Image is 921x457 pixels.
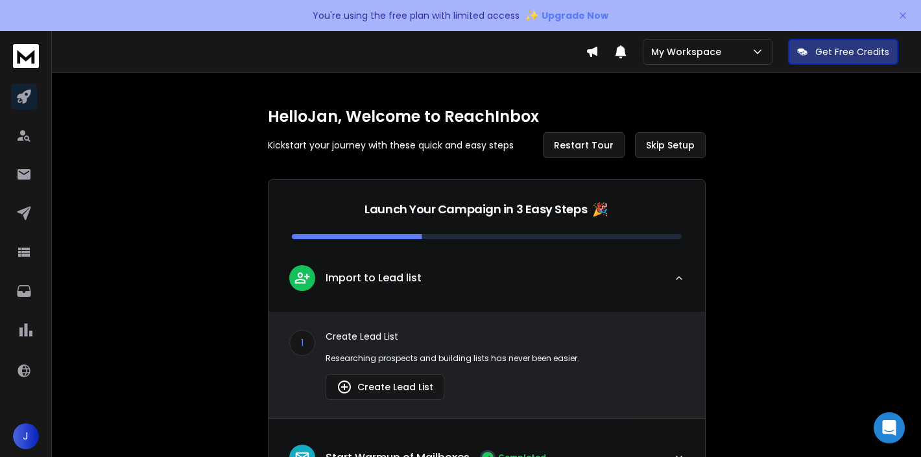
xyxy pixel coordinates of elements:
p: Kickstart your journey with these quick and easy steps [268,139,514,152]
button: Restart Tour [543,132,625,158]
img: lead [294,270,311,286]
p: Create Lead List [326,330,684,343]
div: 1 [289,330,315,356]
button: J [13,423,39,449]
button: Get Free Credits [788,39,898,65]
span: Upgrade Now [542,9,608,22]
span: ✨ [525,6,539,25]
p: Get Free Credits [815,45,889,58]
button: ✨Upgrade Now [525,3,608,29]
h1: Hello Jan , Welcome to ReachInbox [268,106,706,127]
div: leadImport to Lead list [269,312,705,418]
img: logo [13,44,39,68]
p: Launch Your Campaign in 3 Easy Steps [365,200,587,218]
span: 🎉 [592,200,608,218]
button: Create Lead List [326,374,444,400]
div: Open Intercom Messenger [874,412,905,443]
span: Skip Setup [646,139,695,152]
p: Import to Lead list [326,270,422,286]
button: leadImport to Lead list [269,255,705,312]
p: You're using the free plan with limited access [313,9,520,22]
button: Skip Setup [635,132,706,158]
p: Researching prospects and building lists has never been easier. [326,353,684,364]
p: My Workspace [651,45,726,58]
img: lead [337,379,352,395]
